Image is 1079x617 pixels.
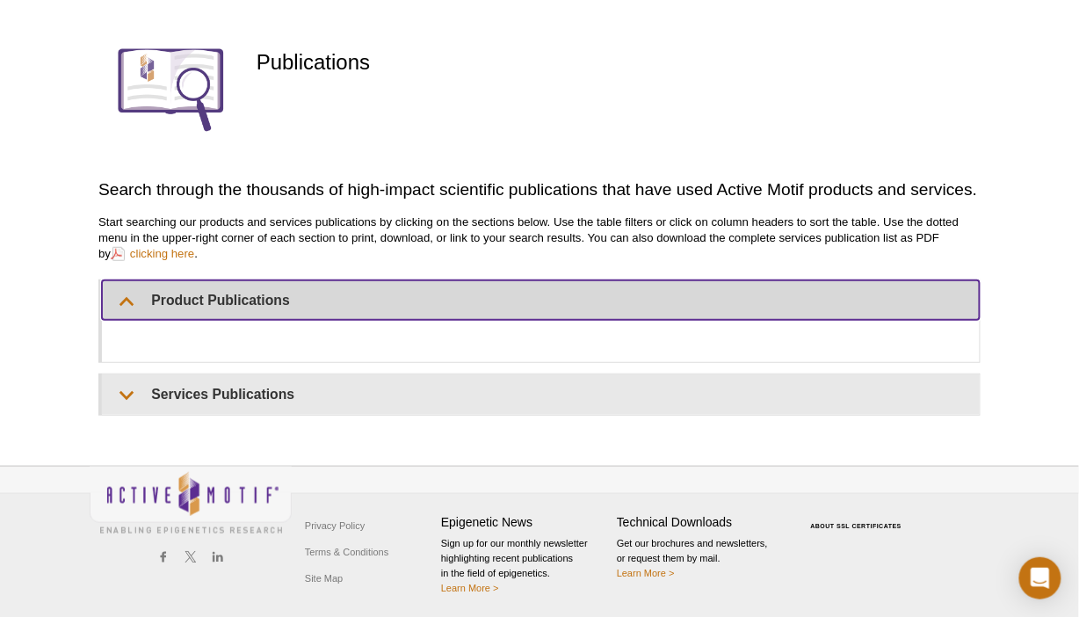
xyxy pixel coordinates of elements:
summary: Services Publications [102,374,980,414]
div: Open Intercom Messenger [1019,557,1061,599]
h4: Technical Downloads [617,515,784,530]
a: ABOUT SSL CERTIFICATES [811,523,902,529]
img: Publications [98,16,243,161]
summary: Product Publications [102,280,980,320]
p: Sign up for our monthly newsletter highlighting recent publications in the field of epigenetics. [441,536,608,596]
h2: Search through the thousands of high-impact scientific publications that have used Active Motif p... [98,178,981,201]
table: Click to Verify - This site chose Symantec SSL for secure e-commerce and confidential communicati... [793,497,924,536]
a: Learn More > [617,568,675,578]
a: Privacy Policy [301,512,369,539]
h1: Publications [257,51,981,76]
p: Start searching our products and services publications by clicking on the sections below. Use the... [98,214,981,262]
h4: Epigenetic News [441,515,608,530]
a: Terms & Conditions [301,539,393,565]
a: Learn More > [441,583,499,593]
a: clicking here [111,245,194,262]
p: Get our brochures and newsletters, or request them by mail. [617,536,784,581]
img: Active Motif, [90,467,292,538]
a: Site Map [301,565,347,592]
